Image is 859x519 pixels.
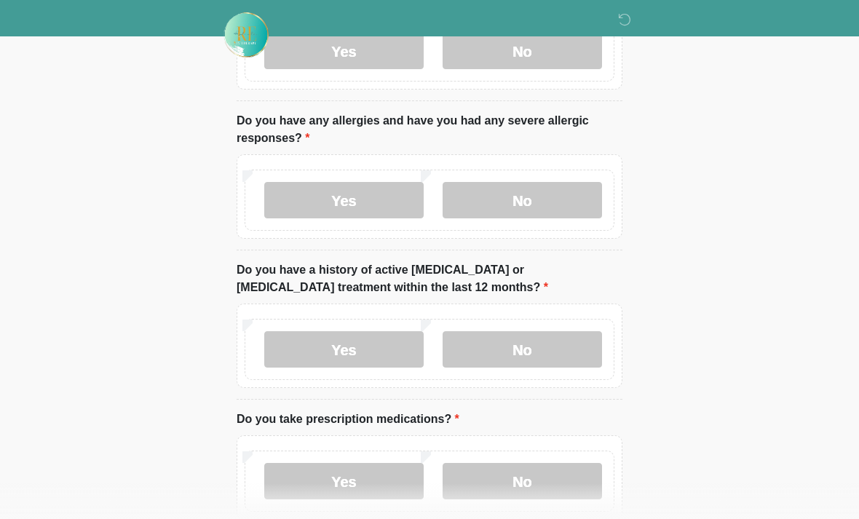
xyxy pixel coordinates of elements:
[264,331,424,368] label: Yes
[237,411,459,428] label: Do you take prescription medications?
[222,11,270,59] img: Rehydrate Aesthetics & Wellness Logo
[237,112,622,147] label: Do you have any allergies and have you had any severe allergic responses?
[443,182,602,218] label: No
[264,463,424,499] label: Yes
[264,182,424,218] label: Yes
[443,463,602,499] label: No
[443,331,602,368] label: No
[237,261,622,296] label: Do you have a history of active [MEDICAL_DATA] or [MEDICAL_DATA] treatment within the last 12 mon...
